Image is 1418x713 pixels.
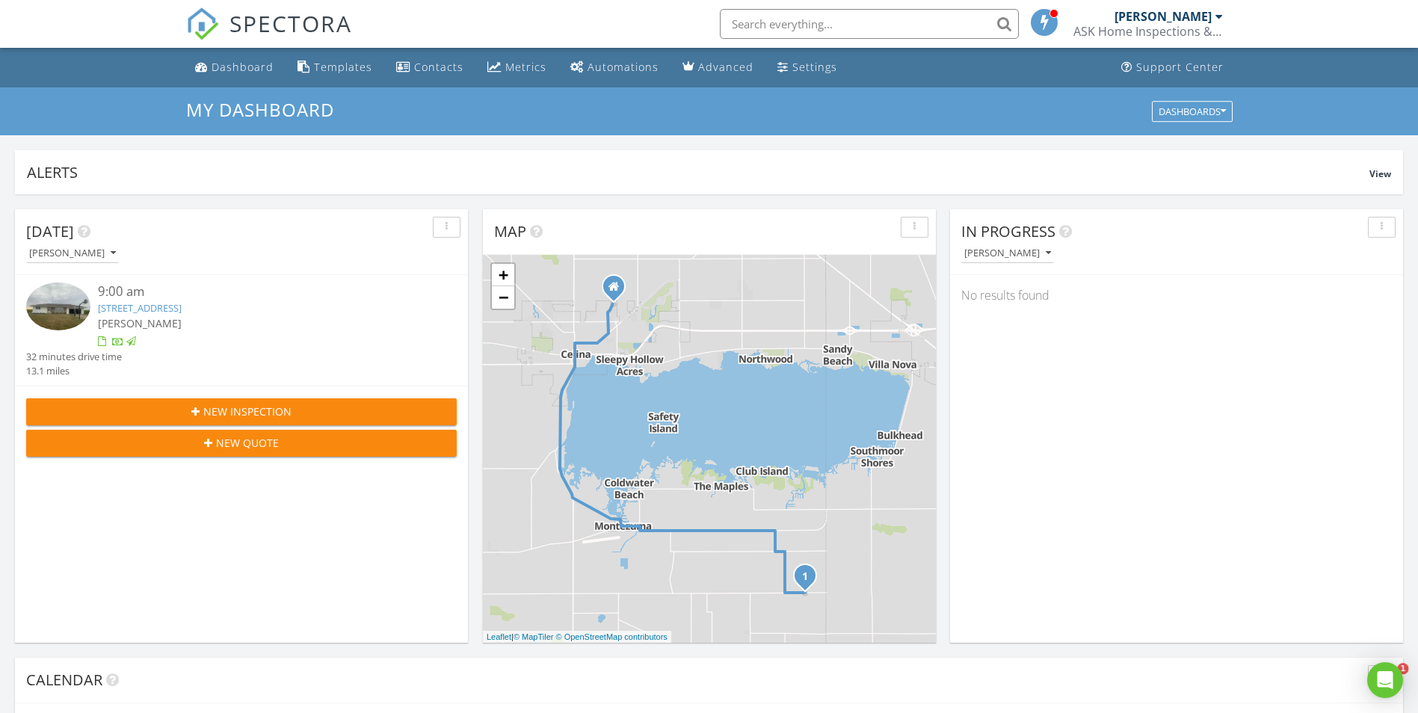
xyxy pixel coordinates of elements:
[564,54,665,81] a: Automations (Basic)
[98,301,182,315] a: [STREET_ADDRESS]
[390,54,469,81] a: Contacts
[414,60,463,74] div: Contacts
[26,670,102,690] span: Calendar
[1159,106,1226,117] div: Dashboards
[802,572,808,582] i: 1
[614,286,623,295] div: 1912 Meadowview Dr., Celina OH 45822
[961,221,1055,241] span: In Progress
[514,632,554,641] a: © MapTiler
[961,244,1054,264] button: [PERSON_NAME]
[556,632,668,641] a: © OpenStreetMap contributors
[26,364,122,378] div: 13.1 miles
[292,54,378,81] a: Templates
[1367,662,1403,698] div: Open Intercom Messenger
[494,221,526,241] span: Map
[189,54,280,81] a: Dashboard
[203,404,292,419] span: New Inspection
[588,60,659,74] div: Automations
[771,54,843,81] a: Settings
[1115,9,1212,24] div: [PERSON_NAME]
[1152,101,1233,122] button: Dashboards
[314,60,372,74] div: Templates
[229,7,352,39] span: SPECTORA
[1115,54,1230,81] a: Support Center
[805,575,814,584] div: 8746 Clover 4 Rd, New Bremen, OH 45869
[720,9,1019,39] input: Search everything...
[26,430,457,457] button: New Quote
[29,248,116,259] div: [PERSON_NAME]
[1369,167,1391,180] span: View
[698,60,753,74] div: Advanced
[26,398,457,425] button: New Inspection
[792,60,837,74] div: Settings
[27,162,1369,182] div: Alerts
[1073,24,1223,39] div: ASK Home Inspections & Service
[1398,662,1410,674] span: 1
[481,54,552,81] a: Metrics
[483,631,671,643] div: |
[26,221,74,241] span: [DATE]
[1136,60,1224,74] div: Support Center
[186,97,334,122] span: My Dashboard
[26,283,457,378] a: 9:00 am [STREET_ADDRESS] [PERSON_NAME] 32 minutes drive time 13.1 miles
[26,244,119,264] button: [PERSON_NAME]
[26,283,90,330] img: 9358976%2Fcover_photos%2FJOGt7s0MpilxBlBx9DrJ%2Fsmall.jpg
[186,7,219,40] img: The Best Home Inspection Software - Spectora
[964,248,1051,259] div: [PERSON_NAME]
[492,286,514,309] a: Zoom out
[212,60,274,74] div: Dashboard
[505,60,546,74] div: Metrics
[26,350,122,364] div: 32 minutes drive time
[676,54,759,81] a: Advanced
[186,20,352,52] a: SPECTORA
[950,275,1403,315] div: No results found
[216,435,279,451] span: New Quote
[98,316,182,330] span: [PERSON_NAME]
[487,632,511,641] a: Leaflet
[98,283,421,301] div: 9:00 am
[492,264,514,286] a: Zoom in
